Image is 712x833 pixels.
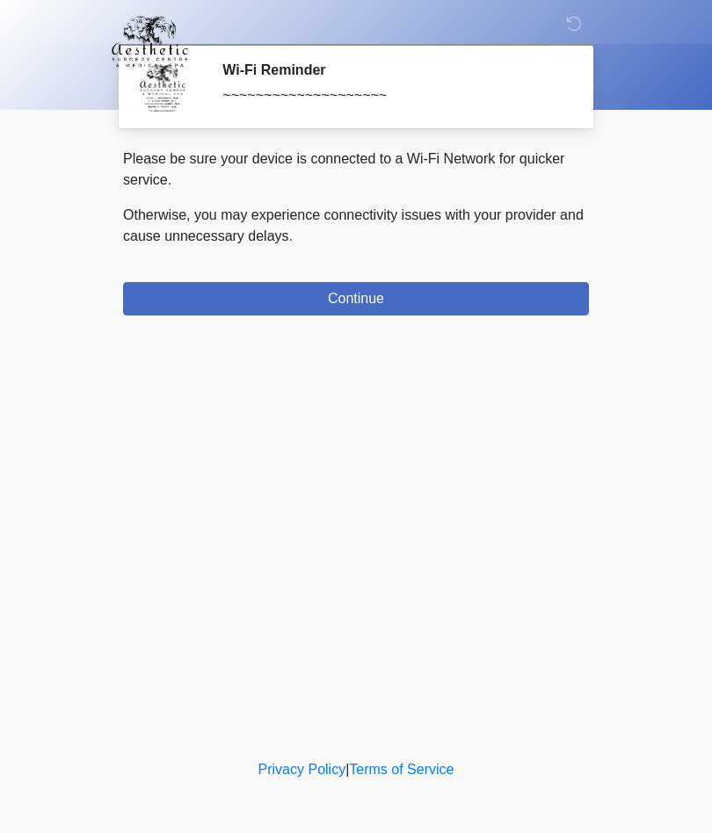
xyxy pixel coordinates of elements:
[345,762,349,777] a: |
[123,205,589,247] p: Otherwise, you may experience connectivity issues with your provider and cause unnecessary delays
[349,762,454,777] a: Terms of Service
[123,282,589,315] button: Continue
[105,13,194,69] img: Aesthetic Surgery Centre, PLLC Logo
[136,62,189,114] img: Agent Avatar
[289,228,293,243] span: .
[123,148,589,191] p: Please be sure your device is connected to a Wi-Fi Network for quicker service.
[222,85,563,106] div: ~~~~~~~~~~~~~~~~~~~~
[258,762,346,777] a: Privacy Policy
